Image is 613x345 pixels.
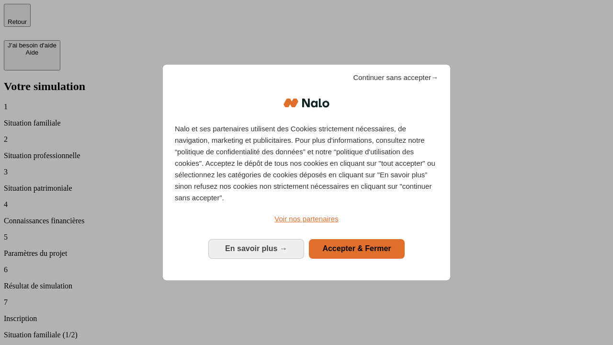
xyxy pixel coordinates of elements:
p: Nalo et ses partenaires utilisent des Cookies strictement nécessaires, de navigation, marketing e... [175,123,438,204]
span: En savoir plus → [225,244,287,253]
span: Accepter & Fermer [322,244,391,253]
button: Accepter & Fermer: Accepter notre traitement des données et fermer [309,239,405,258]
span: Continuer sans accepter→ [353,72,438,83]
div: Bienvenue chez Nalo Gestion du consentement [163,65,450,280]
button: En savoir plus: Configurer vos consentements [208,239,304,258]
img: Logo [284,89,329,117]
span: Voir nos partenaires [274,215,338,223]
a: Voir nos partenaires [175,213,438,225]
